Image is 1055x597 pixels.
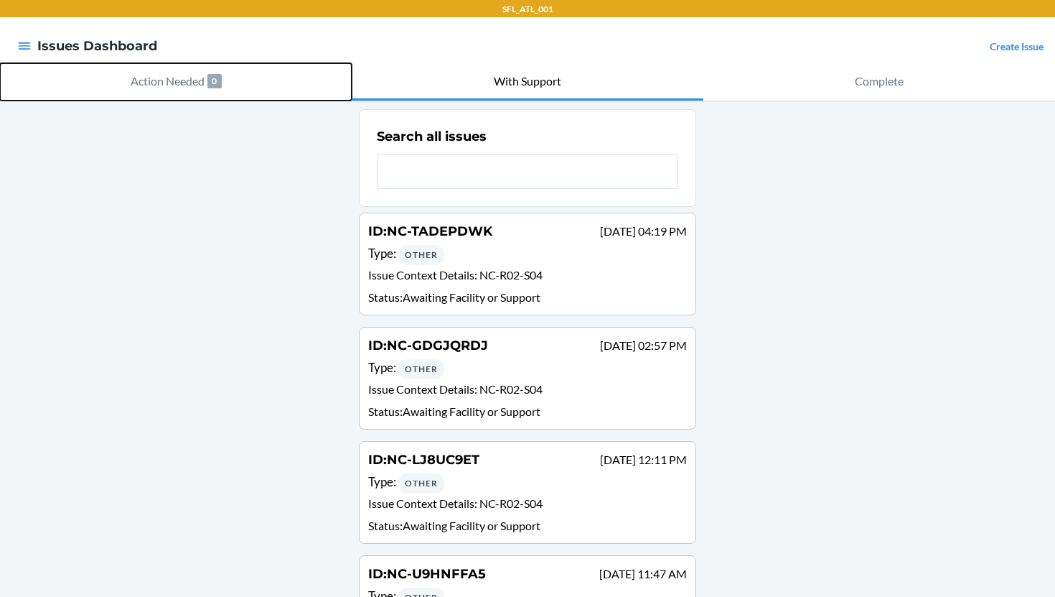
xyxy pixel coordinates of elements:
div: Other [398,245,444,265]
a: ID:NC-GDGJQRDJ[DATE] 02:57 PMType: OtherIssue Context Details: NC-R02-S04Status:Awaiting Facility... [359,327,696,430]
span: NC-R02-S04 [479,496,543,510]
p: Status : Awaiting Facility or Support [368,289,687,306]
span: NC-LJ8UC9ET [387,452,479,468]
h4: ID : [368,336,488,355]
div: Other [398,359,444,379]
h4: ID : [368,450,479,469]
p: [DATE] 02:57 PM [600,337,687,354]
a: ID:NC-TADEPDWK[DATE] 04:19 PMType: OtherIssue Context Details: NC-R02-S04Status:Awaiting Facility... [359,213,696,315]
p: Issue Context Details : [368,267,687,287]
p: Issue Context Details : [368,381,687,402]
p: Complete [855,73,904,90]
span: NC-R02-S04 [479,268,543,282]
span: NC-R02-S04 [479,382,543,396]
button: With Support [352,63,703,101]
div: Other [398,473,444,494]
h4: ID : [368,222,492,241]
span: NC-GDGJQRDJ [387,338,488,353]
p: Action Needed [131,73,205,90]
h4: ID : [368,565,486,583]
h4: Issues Dashboard [37,37,157,55]
div: Type : [368,473,687,494]
p: 0 [207,74,222,88]
p: SFL_ATL_001 [502,3,553,16]
div: Type : [368,358,687,379]
p: [DATE] 12:11 PM [600,451,687,468]
div: Type : [368,244,687,265]
p: Status : Awaiting Facility or Support [368,403,687,420]
button: Complete [703,63,1055,101]
span: NC-U9HNFFA5 [387,566,486,582]
p: [DATE] 11:47 AM [599,565,687,583]
h2: Search all issues [377,127,487,146]
a: ID:NC-LJ8UC9ET[DATE] 12:11 PMType: OtherIssue Context Details: NC-R02-S04Status:Awaiting Facility... [359,441,696,544]
span: NC-TADEPDWK [387,223,492,239]
p: Issue Context Details : [368,495,687,516]
p: With Support [494,73,561,90]
p: [DATE] 04:19 PM [600,223,687,240]
a: Create Issue [990,40,1044,52]
p: Status : Awaiting Facility or Support [368,517,687,534]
